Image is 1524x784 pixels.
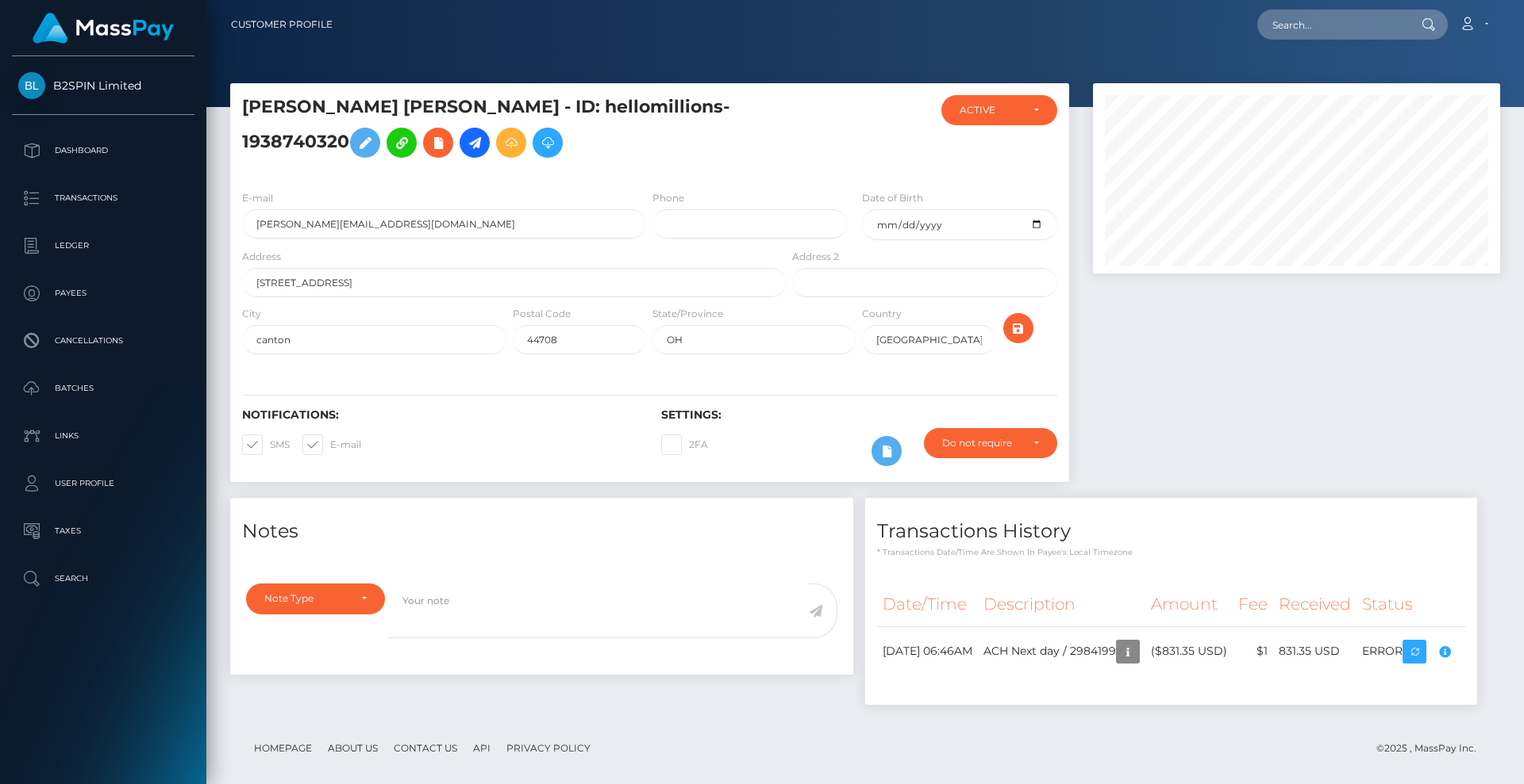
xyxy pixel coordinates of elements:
[960,104,1021,117] div: ACTIVE
[652,191,684,205] label: Phone
[1273,583,1357,626] th: Received
[12,559,194,599] a: Search
[862,307,902,321] label: Country
[12,321,194,361] a: Cancellations
[18,472,188,495] p: User Profile
[242,307,261,321] label: City
[978,626,1145,676] td: ACH Next day / 2984199
[1233,626,1273,676] td: $1
[460,128,490,158] a: Initiate Payout
[500,736,597,760] a: Privacy Policy
[302,434,361,455] label: E-mail
[661,434,708,455] label: 2FA
[242,434,290,455] label: SMS
[242,408,637,422] h6: Notifications:
[12,273,194,313] a: Payees
[242,191,273,205] label: E-mail
[33,13,174,44] img: MassPay Logo
[242,250,281,264] label: Address
[246,583,385,614] button: Note Type
[1257,10,1407,40] input: Search...
[1273,626,1357,676] td: 831.35 USD
[12,511,194,551] a: Taxes
[877,518,1465,545] h4: Transactions History
[242,95,777,166] h5: [PERSON_NAME] [PERSON_NAME] - ID: hellomillions-1938740320
[877,546,1465,558] p: * Transactions date/time are shown in payee's local timezone
[12,369,194,408] a: Batches
[12,131,194,170] a: Dashboard
[18,139,188,163] p: Dashboard
[1357,626,1465,676] td: ERROR
[877,583,978,626] th: Date/Time
[942,437,1021,449] div: Do not require
[18,567,188,591] p: Search
[661,408,1056,422] h6: Settings:
[1145,626,1233,676] td: ($831.35 USD)
[18,234,188,258] p: Ledger
[18,329,188,353] p: Cancellations
[877,626,978,676] td: [DATE] 06:46AM
[264,592,348,605] div: Note Type
[1233,583,1273,626] th: Fee
[862,191,923,205] label: Date of Birth
[321,736,384,760] a: About Us
[924,428,1057,458] button: Do not require
[12,226,194,266] a: Ledger
[18,281,188,305] p: Payees
[467,736,497,760] a: API
[12,416,194,456] a: Links
[792,250,839,264] label: Address 2
[513,307,571,321] label: Postal Code
[231,8,333,41] a: Customer Profile
[652,307,723,321] label: State/Province
[978,583,1145,626] th: Description
[1376,740,1488,757] div: © 2025 , MassPay Inc.
[242,518,841,545] h4: Notes
[1145,583,1233,626] th: Amount
[248,736,318,760] a: Homepage
[18,377,188,400] p: Batches
[12,178,194,218] a: Transactions
[941,95,1057,125] button: ACTIVE
[18,519,188,543] p: Taxes
[12,464,194,503] a: User Profile
[18,186,188,210] p: Transactions
[1357,583,1465,626] th: Status
[387,736,464,760] a: Contact Us
[18,72,45,99] img: B2SPIN Limited
[12,78,194,93] span: B2SPIN Limited
[18,424,188,448] p: Links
